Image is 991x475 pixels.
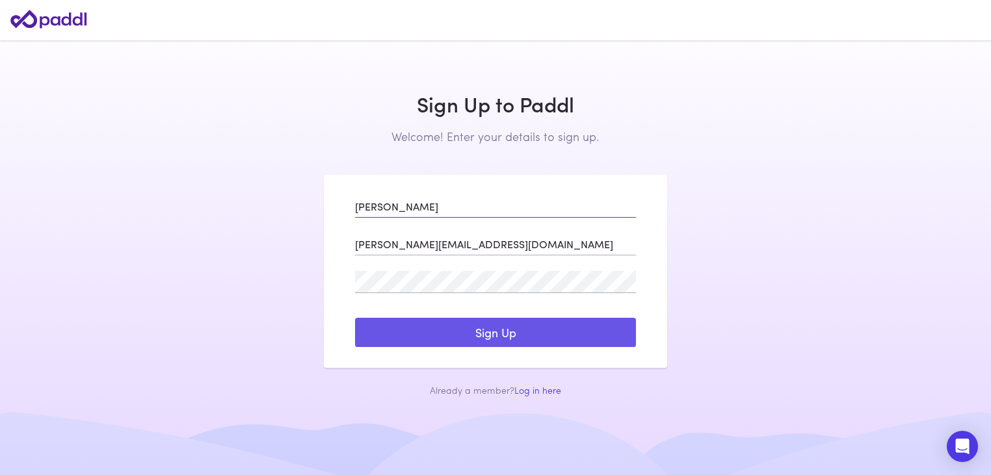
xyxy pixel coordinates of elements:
[324,383,667,396] div: Already a member?
[324,129,667,144] h2: Welcome! Enter your details to sign up.
[355,318,636,348] button: Sign Up
[947,431,978,462] div: Open Intercom Messenger
[324,92,667,116] h1: Sign Up to Paddl
[514,383,561,396] a: Log in here
[355,196,636,218] input: Enter your Full Name
[355,233,636,255] input: Enter your Email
